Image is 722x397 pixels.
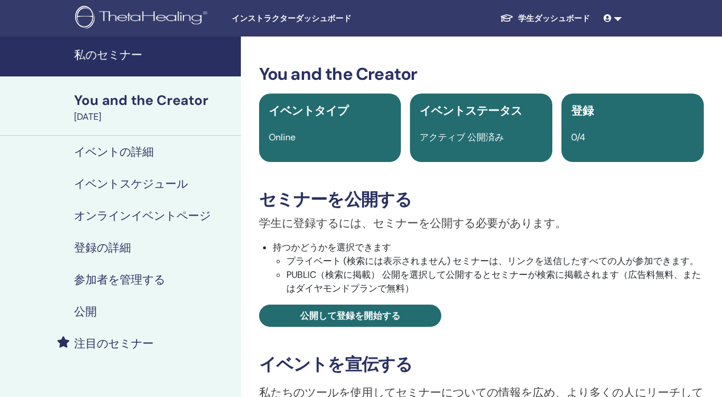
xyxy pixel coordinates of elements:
[74,209,211,222] h4: オンラインイベントページ
[74,48,234,62] h4: 私のセミナー
[259,354,704,375] h3: イベントを宣伝する
[232,13,403,25] span: インストラクターダッシュボード
[420,131,504,143] span: アクティブ 公開済み
[259,305,441,327] a: 公開して登録を開始する
[286,254,704,268] li: プライベート (検索には表示されません) セミナーは、リンクを送信したすべての人が参加できます。
[500,13,514,23] img: graduation-cap-white.svg
[74,273,165,286] h4: 参加者を管理する
[74,145,154,159] h4: イベントの詳細
[74,241,131,254] h4: 登録の詳細
[571,131,585,143] span: 0/4
[259,64,704,84] h3: You and the Creator
[75,6,211,31] img: logo.png
[74,177,188,191] h4: イベントスケジュール
[491,8,599,29] a: 学生ダッシュボード
[67,91,241,124] a: You and the Creator[DATE]
[74,91,234,110] div: You and the Creator
[259,189,704,210] h3: セミナーを公開する
[300,310,400,322] span: 公開して登録を開始する
[273,241,704,295] li: 持つかどうかを選択できます
[269,103,348,118] span: イベントタイプ
[571,103,594,118] span: 登録
[74,110,234,124] div: [DATE]
[74,337,154,350] h4: 注目のセミナー
[420,103,522,118] span: イベントステータス
[74,305,97,318] h4: 公開
[286,268,704,295] li: PUBLIC（検索に掲載） 公開を選択して公開するとセミナーが検索に掲載されます（広告料無料、またはダイヤモンドプランで無料）
[259,214,704,232] p: 学生に登録するには、セミナーを公開する必要があります。
[269,131,296,143] span: Online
